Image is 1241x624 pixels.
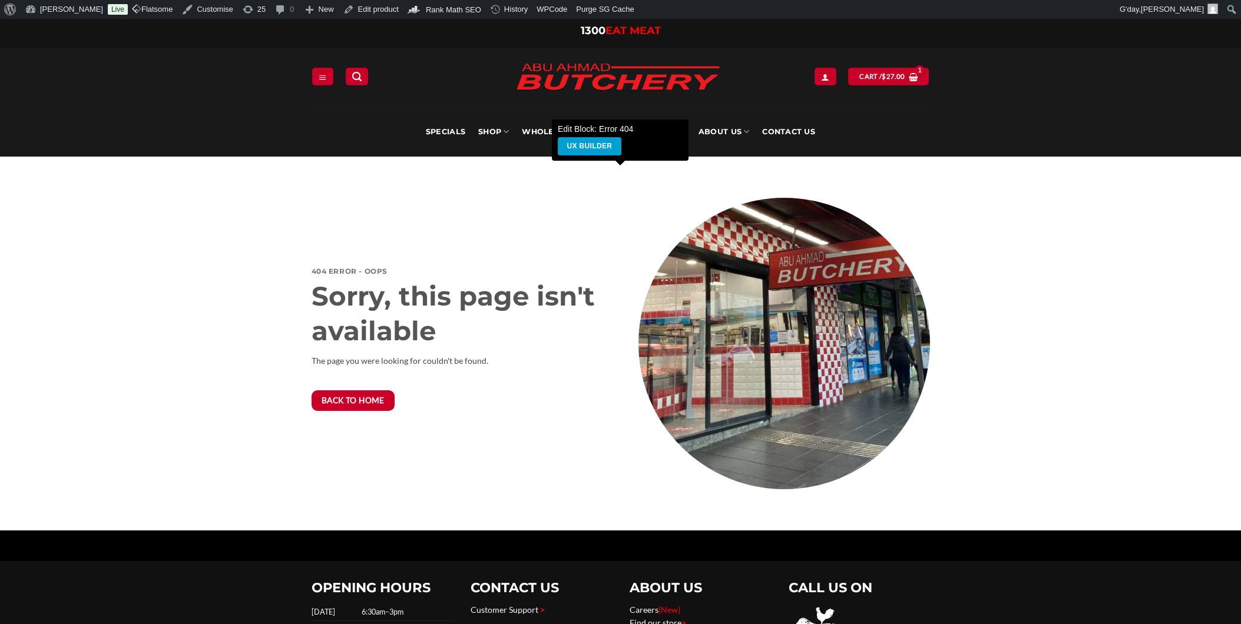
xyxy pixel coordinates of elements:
[859,71,905,82] span: Cart /
[322,394,385,407] span: Back to home
[581,24,661,37] a: 1300EAT MEAT
[882,72,905,80] bdi: 27.00
[848,68,929,85] a: View cart
[108,4,128,15] a: Live
[506,55,730,100] img: Abu Ahmad Butchery
[699,107,749,157] a: About Us
[581,24,605,37] span: 1300
[312,354,603,368] p: The page you were looking for couldn't be found.
[605,24,661,37] span: EAT MEAT
[1207,4,1218,14] img: Avatar of Adam Kawtharani
[882,71,886,82] span: $
[522,107,583,157] a: Wholesale
[553,121,687,160] div: Edit Block: Error 404
[630,579,771,596] h2: ABOUT US
[658,605,680,615] span: {New}
[815,68,836,85] a: My account
[540,605,545,615] span: >
[312,603,358,621] td: [DATE]
[471,605,538,615] a: Customer Support
[558,137,621,155] a: UX Builder
[471,579,612,596] h2: CONTACT US
[312,68,333,85] a: Menu
[358,603,453,621] td: 6:30am–3pm
[312,390,395,411] a: Back to home
[789,579,930,596] h2: CALL US ON
[478,107,509,157] a: SHOP
[312,268,603,276] h6: 404 error - OOPS
[762,107,815,157] a: Contact Us
[426,107,465,157] a: Specials
[630,605,680,615] a: Careers{New}
[426,5,481,14] span: Rank Math SEO
[312,280,595,347] span: Sorry, this page isn't available
[346,68,368,85] a: Search
[1141,5,1204,14] span: [PERSON_NAME]
[312,579,453,596] h2: OPENING HOURS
